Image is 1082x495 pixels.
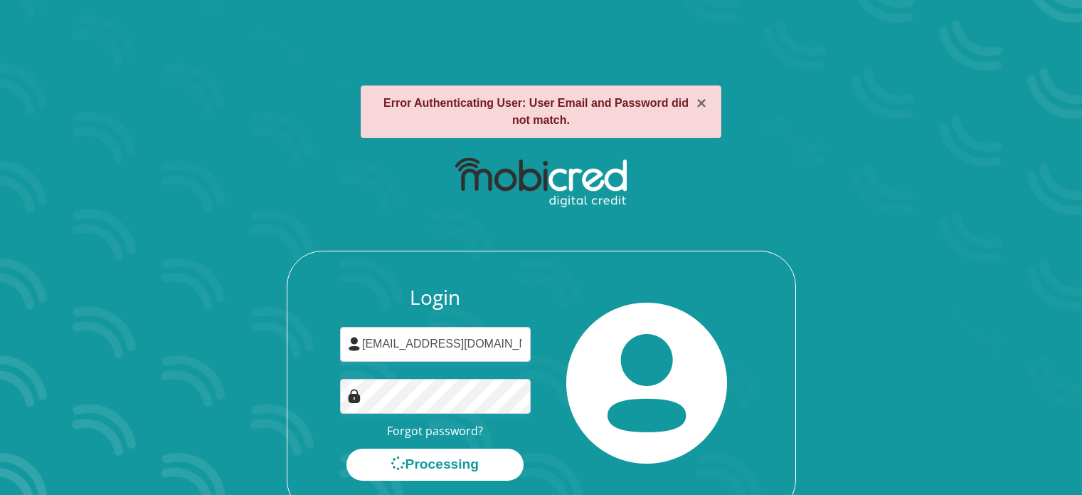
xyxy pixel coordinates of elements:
input: Username [340,327,531,362]
img: mobicred logo [455,158,627,208]
button: × [696,95,706,112]
img: Image [347,389,361,403]
button: Processing [346,449,524,481]
a: Forgot password? [387,423,483,439]
strong: Error Authenticating User: User Email and Password did not match. [383,97,689,126]
img: user-icon image [347,337,361,351]
h3: Login [340,286,531,310]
